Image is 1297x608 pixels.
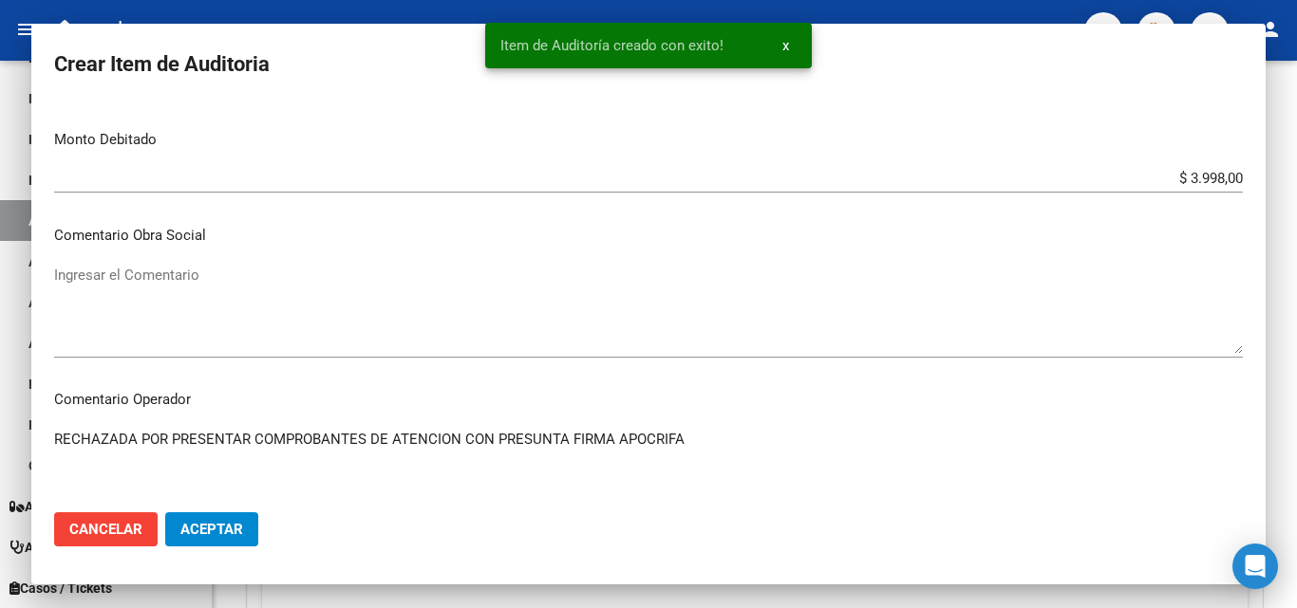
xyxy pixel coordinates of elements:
p: Comentario Obra Social [54,225,1243,247]
h2: Crear Item de Auditoria [54,46,1243,83]
span: Cancelar [69,521,142,538]
mat-icon: menu [15,18,38,41]
p: Monto Debitado [54,129,1243,151]
span: ospl [84,9,122,51]
span: Autorizaciones [9,537,116,558]
span: Item de Auditoría creado con exito! [500,36,724,55]
p: Comentario Operador [54,389,1243,411]
div: Open Intercom Messenger [1232,544,1278,589]
button: Aceptar [165,512,258,546]
span: Aceptar [180,521,243,538]
span: Casos / Tickets [9,578,112,599]
span: x [782,37,789,54]
mat-icon: person [1259,18,1282,41]
button: Cancelar [54,512,158,546]
span: ANMAT - Trazabilidad [9,496,159,517]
